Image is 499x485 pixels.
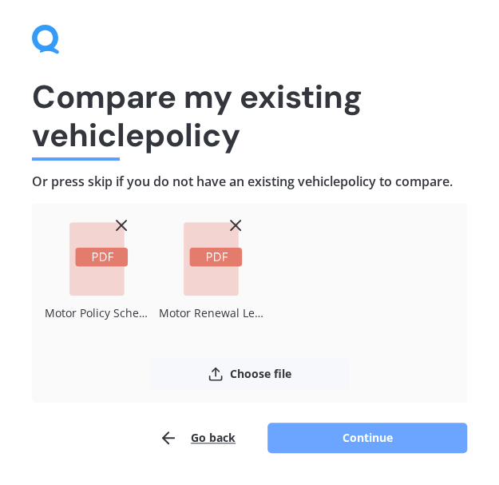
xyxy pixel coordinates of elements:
[32,78,467,154] h1: Compare my existing vehicle policy
[159,422,236,454] button: Go back
[267,423,467,453] button: Continue
[32,173,467,190] h4: Or press skip if you do not have an existing vehicle policy to compare.
[45,302,152,324] div: Motor Policy Schedule AMV010641974.pdf
[159,302,267,324] div: Motor Renewal Letter AMV010641974.pdf
[150,358,350,390] button: Choose file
